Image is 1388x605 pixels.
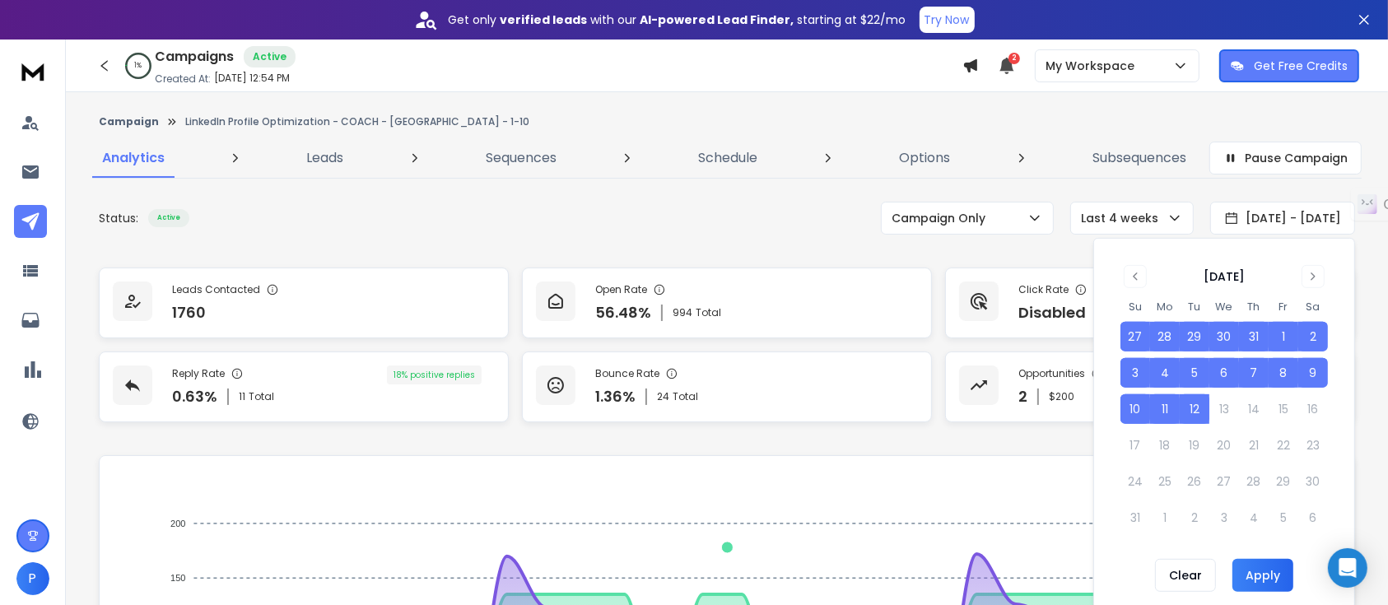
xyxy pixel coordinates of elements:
[1155,559,1216,592] button: Clear
[244,46,296,67] div: Active
[945,268,1355,338] a: Click RateDisabledKnow More
[1269,322,1298,351] button: 1
[1150,298,1180,315] th: Monday
[657,390,669,403] span: 24
[945,351,1355,422] a: Opportunities2$200
[214,72,290,85] p: [DATE] 12:54 PM
[1328,548,1367,588] div: Open Intercom Messenger
[673,306,692,319] span: 994
[99,268,509,338] a: Leads Contacted1760
[522,268,932,338] a: Open Rate56.48%994Total
[449,12,906,28] p: Get only with our starting at $22/mo
[155,72,211,86] p: Created At:
[172,283,260,296] p: Leads Contacted
[1298,298,1328,315] th: Saturday
[1302,265,1325,288] button: Go to next month
[1092,148,1186,168] p: Subsequences
[595,367,659,380] p: Bounce Rate
[900,148,951,168] p: Options
[640,12,794,28] strong: AI-powered Lead Finder,
[99,115,159,128] button: Campaign
[135,61,142,71] p: 1 %
[296,138,353,178] a: Leads
[1254,58,1348,74] p: Get Free Credits
[890,138,961,178] a: Options
[170,573,185,583] tspan: 150
[1210,202,1355,235] button: [DATE] - [DATE]
[239,390,245,403] span: 11
[99,351,509,422] a: Reply Rate0.63%11Total18% positive replies
[1209,322,1239,351] button: 30
[1239,322,1269,351] button: 31
[1120,358,1150,388] button: 3
[170,519,185,528] tspan: 200
[92,138,175,178] a: Analytics
[1209,298,1239,315] th: Wednesday
[486,148,557,168] p: Sequences
[1120,298,1150,315] th: Sunday
[16,562,49,595] button: P
[1239,298,1269,315] th: Thursday
[1232,559,1293,592] button: Apply
[476,138,566,178] a: Sequences
[595,283,647,296] p: Open Rate
[892,210,992,226] p: Campaign Only
[696,306,721,319] span: Total
[1049,390,1074,403] p: $ 200
[1081,210,1165,226] p: Last 4 weeks
[1269,358,1298,388] button: 8
[522,351,932,422] a: Bounce Rate1.36%24Total
[1120,322,1150,351] button: 27
[1180,322,1209,351] button: 29
[306,148,343,168] p: Leads
[185,115,529,128] p: LinkedIn Profile Optimization - COACH - [GEOGRAPHIC_DATA] - 1-10
[1209,142,1362,175] button: Pause Campaign
[925,12,970,28] p: Try Now
[172,385,217,408] p: 0.63 %
[99,210,138,226] p: Status:
[501,12,588,28] strong: verified leads
[698,148,757,168] p: Schedule
[1120,394,1150,424] button: 10
[1018,283,1069,296] p: Click Rate
[16,56,49,86] img: logo
[1008,53,1020,64] span: 2
[1150,358,1180,388] button: 4
[1209,358,1239,388] button: 6
[920,7,975,33] button: Try Now
[1150,322,1180,351] button: 28
[595,301,651,324] p: 56.48 %
[1219,49,1359,82] button: Get Free Credits
[1180,358,1209,388] button: 5
[172,367,225,380] p: Reply Rate
[1298,358,1328,388] button: 9
[155,47,234,67] h1: Campaigns
[172,301,206,324] p: 1760
[148,209,189,227] div: Active
[1204,268,1245,285] div: [DATE]
[1180,298,1209,315] th: Tuesday
[1018,367,1085,380] p: Opportunities
[1124,265,1147,288] button: Go to previous month
[1269,298,1298,315] th: Friday
[249,390,274,403] span: Total
[1298,322,1328,351] button: 2
[1239,358,1269,388] button: 7
[1083,138,1196,178] a: Subsequences
[595,385,636,408] p: 1.36 %
[688,138,767,178] a: Schedule
[102,148,165,168] p: Analytics
[1018,385,1027,408] p: 2
[387,365,482,384] div: 18 % positive replies
[1180,394,1209,424] button: 12
[1018,301,1086,324] p: Disabled
[673,390,698,403] span: Total
[1150,394,1180,424] button: 11
[1046,58,1141,74] p: My Workspace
